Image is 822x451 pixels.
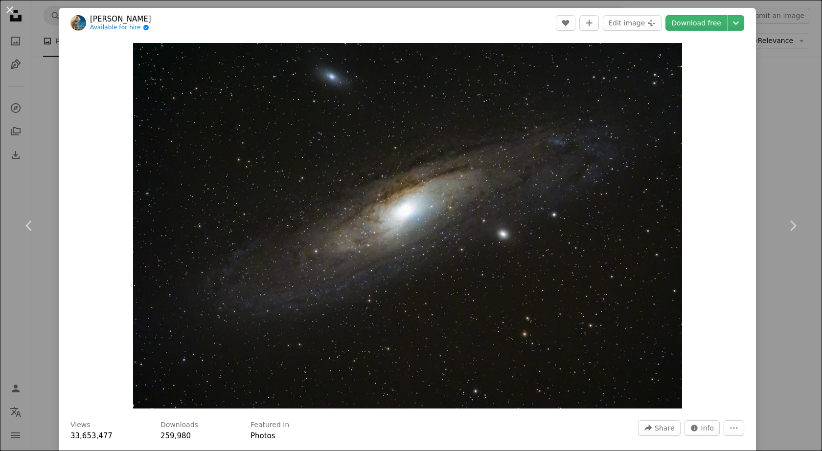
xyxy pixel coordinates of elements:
a: Download free [665,15,727,31]
span: Share [655,421,674,435]
span: 259,980 [160,431,191,440]
span: Info [701,421,714,435]
h3: Downloads [160,420,198,430]
span: 33,653,477 [70,431,113,440]
h3: Views [70,420,91,430]
button: Share this image [638,420,680,436]
h3: Featured in [251,420,289,430]
button: Stats about this image [685,420,720,436]
img: Go to Bryan Goff's profile [70,15,86,31]
button: Zoom in on this image [133,43,682,408]
button: Like [556,15,575,31]
button: Choose download size [728,15,744,31]
img: galaxy with starry night [133,43,682,408]
button: Edit image [603,15,662,31]
a: Available for hire [90,24,151,32]
a: Photos [251,431,275,440]
a: Next [763,179,822,273]
button: More Actions [724,420,744,436]
a: [PERSON_NAME] [90,14,151,24]
button: Add to Collection [579,15,599,31]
